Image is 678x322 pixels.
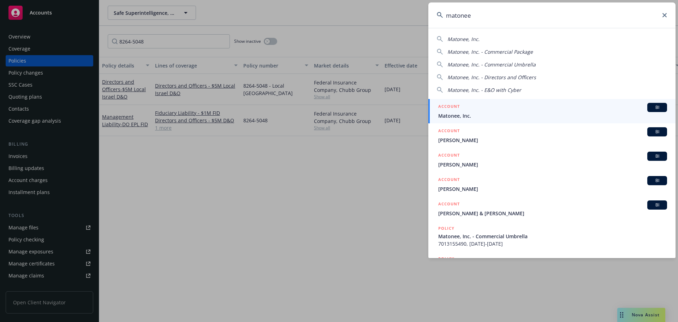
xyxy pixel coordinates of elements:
a: ACCOUNTBI[PERSON_NAME] & [PERSON_NAME] [428,197,676,221]
span: BI [650,177,664,184]
span: [PERSON_NAME] [438,161,667,168]
span: Matonee, Inc. [447,36,480,42]
h5: ACCOUNT [438,103,460,111]
a: ACCOUNTBI[PERSON_NAME] [428,123,676,148]
span: BI [650,129,664,135]
span: BI [650,104,664,111]
h5: POLICY [438,255,454,262]
span: 7013155490, [DATE]-[DATE] [438,240,667,247]
span: BI [650,202,664,208]
span: Matonee, Inc. - Commercial Umbrella [447,61,536,68]
span: [PERSON_NAME] [438,185,667,193]
h5: ACCOUNT [438,127,460,136]
span: Matonee, Inc. - Commercial Package [447,48,533,55]
h5: ACCOUNT [438,152,460,160]
a: ACCOUNTBI[PERSON_NAME] [428,172,676,197]
a: POLICYMatonee, Inc. - Commercial Umbrella7013155490, [DATE]-[DATE] [428,221,676,251]
span: [PERSON_NAME] & [PERSON_NAME] [438,210,667,217]
h5: ACCOUNT [438,200,460,209]
h5: ACCOUNT [438,176,460,185]
span: Matonee, Inc. - Directors and Officers [447,74,536,81]
a: POLICY [428,251,676,282]
input: Search... [428,2,676,28]
span: Matonee, Inc. [438,112,667,119]
a: ACCOUNTBI[PERSON_NAME] [428,148,676,172]
span: Matonee, Inc. - Commercial Umbrella [438,233,667,240]
span: [PERSON_NAME] [438,136,667,144]
h5: POLICY [438,225,454,232]
span: BI [650,153,664,159]
a: ACCOUNTBIMatonee, Inc. [428,99,676,123]
span: Matonee, Inc. - E&O with Cyber [447,87,521,93]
